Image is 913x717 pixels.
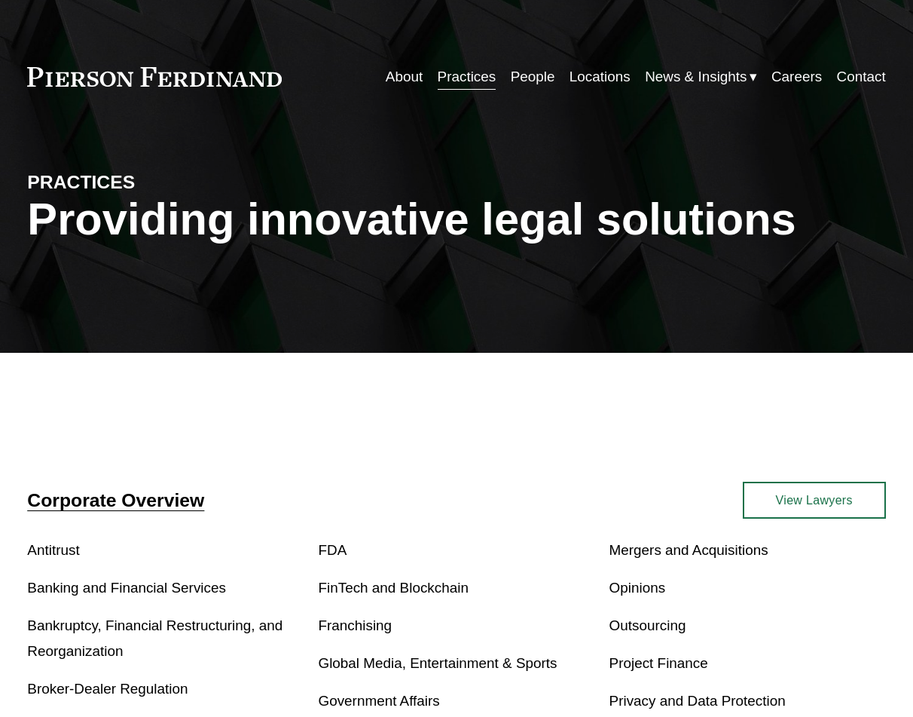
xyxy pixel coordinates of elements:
a: Franchising [318,617,392,633]
a: Broker-Dealer Regulation [27,681,188,697]
a: People [511,63,555,91]
a: Locations [569,63,631,91]
a: Contact [837,63,886,91]
a: Government Affairs [318,693,439,709]
a: Banking and Financial Services [27,580,226,596]
a: FDA [318,542,347,558]
a: Privacy and Data Protection [609,693,786,709]
a: About [386,63,423,91]
a: FinTech and Blockchain [318,580,469,596]
a: Outsourcing [609,617,686,633]
a: Antitrust [27,542,79,558]
a: Global Media, Entertainment & Sports [318,655,557,671]
a: Mergers and Acquisitions [609,542,768,558]
a: Practices [438,63,496,91]
span: News & Insights [645,64,747,90]
a: folder dropdown [645,63,756,91]
h4: PRACTICES [27,170,242,194]
a: Opinions [609,580,666,596]
a: Project Finance [609,655,708,671]
h1: Providing innovative legal solutions [27,194,885,245]
a: View Lawyers [743,482,886,519]
a: Careers [771,63,822,91]
a: Bankruptcy, Financial Restructuring, and Reorganization [27,617,282,659]
a: Corporate Overview [27,490,204,510]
